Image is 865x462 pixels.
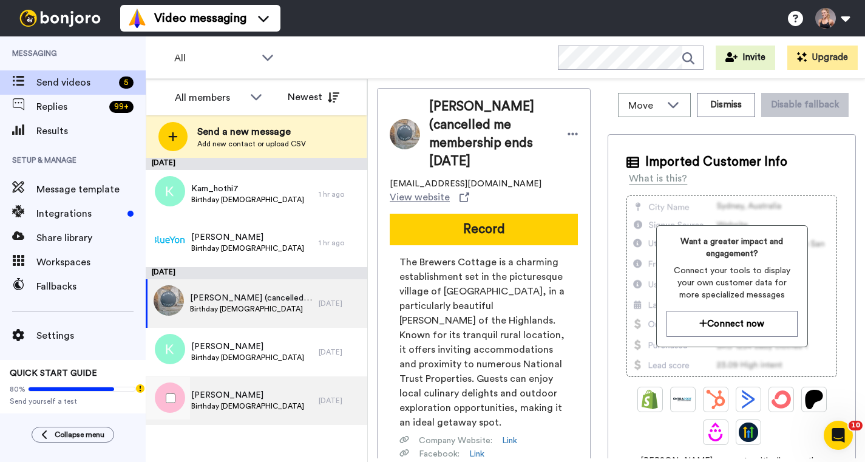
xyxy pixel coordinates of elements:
img: Drip [706,423,725,442]
span: [PERSON_NAME] [191,231,304,243]
span: Workspaces [36,255,146,270]
div: Tooltip anchor [135,383,146,394]
span: [EMAIL_ADDRESS][DOMAIN_NAME] [390,178,541,190]
img: Ontraport [673,390,693,409]
button: Upgrade [787,46,858,70]
a: Link [469,448,484,460]
span: Kam_hothi7 [191,183,304,195]
span: Add new contact or upload CSV [197,139,306,149]
span: QUICK START GUIDE [10,369,97,378]
div: 1 hr ago [319,189,361,199]
span: Facebook : [419,448,460,460]
img: bj-logo-header-white.svg [15,10,106,27]
span: Birthday [DEMOGRAPHIC_DATA] [191,195,304,205]
button: Collapse menu [32,427,114,443]
button: Dismiss [697,93,755,117]
span: Company Website : [419,435,492,447]
span: Imported Customer Info [645,153,787,171]
div: [DATE] [146,267,367,279]
span: Move [628,98,661,113]
div: [DATE] [146,158,367,170]
span: The Brewers Cottage is a charming establishment set in the picturesque village of [GEOGRAPHIC_DAT... [399,255,568,430]
div: 1 hr ago [319,238,361,248]
span: Birthday [DEMOGRAPHIC_DATA] [191,243,304,253]
img: 33362997-cd36-438b-9c20-ed8fb6c1dfc6.jpg [154,285,184,316]
button: Disable fallback [761,93,849,117]
img: GoHighLevel [739,423,758,442]
span: Send videos [36,75,114,90]
img: Shopify [640,390,660,409]
span: [PERSON_NAME] (cancelled me membership ends [DATE] [429,98,555,171]
span: Send a new message [197,124,306,139]
span: Want a greater impact and engagement? [667,236,798,260]
div: 99 + [109,101,134,113]
span: 10 [849,421,863,430]
a: Link [502,435,517,447]
span: Birthday [DEMOGRAPHIC_DATA] [190,304,313,314]
span: Settings [36,328,146,343]
span: Results [36,124,146,138]
span: Fallbacks [36,279,146,294]
a: View website [390,190,469,205]
button: Record [390,214,578,245]
span: View website [390,190,450,205]
span: Share library [36,231,146,245]
img: e1a79361-ea16-4717-aedd-d83dafa7e412.png [155,225,185,255]
div: [DATE] [319,347,361,357]
img: ConvertKit [772,390,791,409]
div: [DATE] [319,299,361,308]
span: Connect your tools to display your own customer data for more specialized messages [667,265,798,301]
div: 5 [119,76,134,89]
button: Invite [716,46,775,70]
img: k.png [155,334,185,364]
span: Birthday [DEMOGRAPHIC_DATA] [191,401,304,411]
img: Patreon [804,390,824,409]
span: Send yourself a test [10,396,136,406]
img: ActiveCampaign [739,390,758,409]
span: 80% [10,384,25,394]
img: vm-color.svg [127,8,147,28]
span: Integrations [36,206,123,221]
img: k.png [155,176,185,206]
span: [PERSON_NAME] [191,341,304,353]
div: All members [175,90,244,105]
div: [DATE] [319,396,361,406]
span: Video messaging [154,10,246,27]
div: What is this? [629,171,687,186]
span: All [174,51,256,66]
span: Message template [36,182,146,197]
span: [PERSON_NAME] (cancelled me membership ends [DATE] [190,292,313,304]
img: Image of Oonagh Griffin (cancelled me membership ends 21st September [390,119,420,149]
span: [PERSON_NAME] [191,389,304,401]
span: Collapse menu [55,430,104,440]
span: Birthday [DEMOGRAPHIC_DATA] [191,353,304,362]
img: Hubspot [706,390,725,409]
span: Replies [36,100,104,114]
iframe: Intercom live chat [824,421,853,450]
button: Newest [279,85,348,109]
button: Connect now [667,311,798,337]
